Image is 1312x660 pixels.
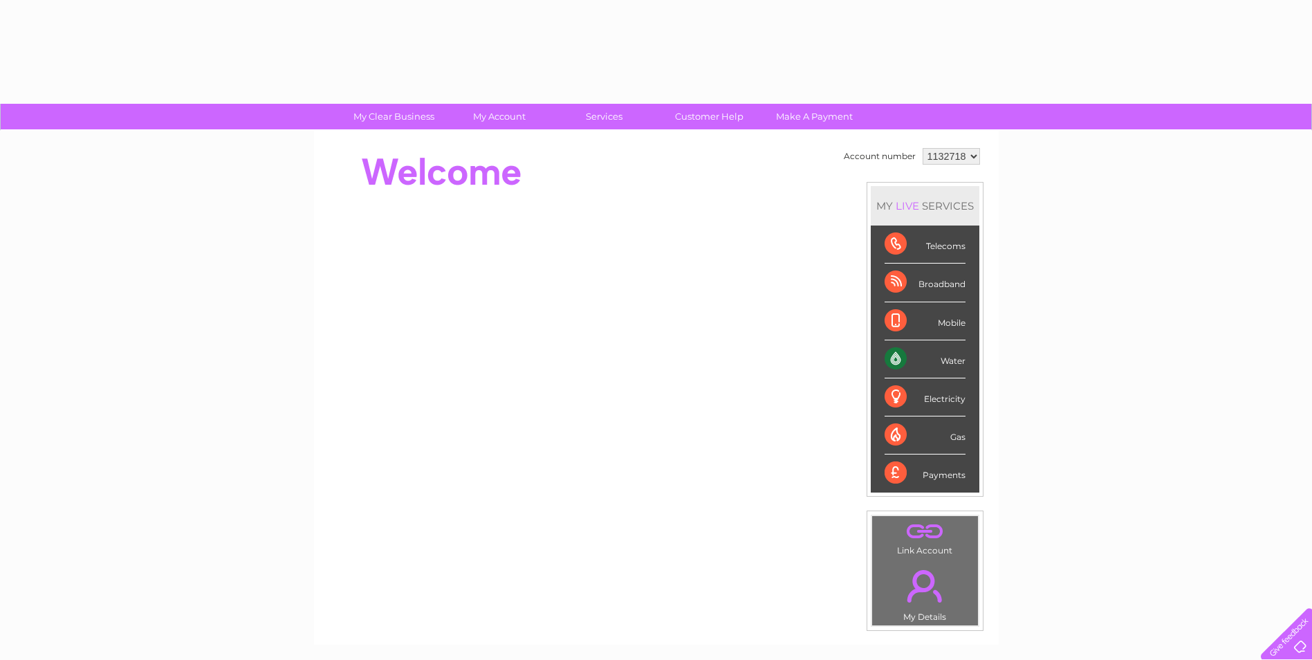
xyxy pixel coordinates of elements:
a: Make A Payment [757,104,871,129]
div: Broadband [885,264,965,302]
div: Payments [885,455,965,492]
a: . [876,562,974,610]
div: Mobile [885,302,965,340]
a: My Clear Business [337,104,451,129]
a: My Account [442,104,556,129]
div: Telecoms [885,226,965,264]
td: My Details [871,558,979,626]
div: MY SERVICES [871,186,979,226]
a: . [876,520,974,544]
a: Customer Help [652,104,766,129]
td: Account number [840,145,919,168]
div: LIVE [893,199,922,212]
a: Services [547,104,661,129]
div: Water [885,340,965,378]
div: Gas [885,416,965,455]
td: Link Account [871,515,979,559]
div: Electricity [885,378,965,416]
